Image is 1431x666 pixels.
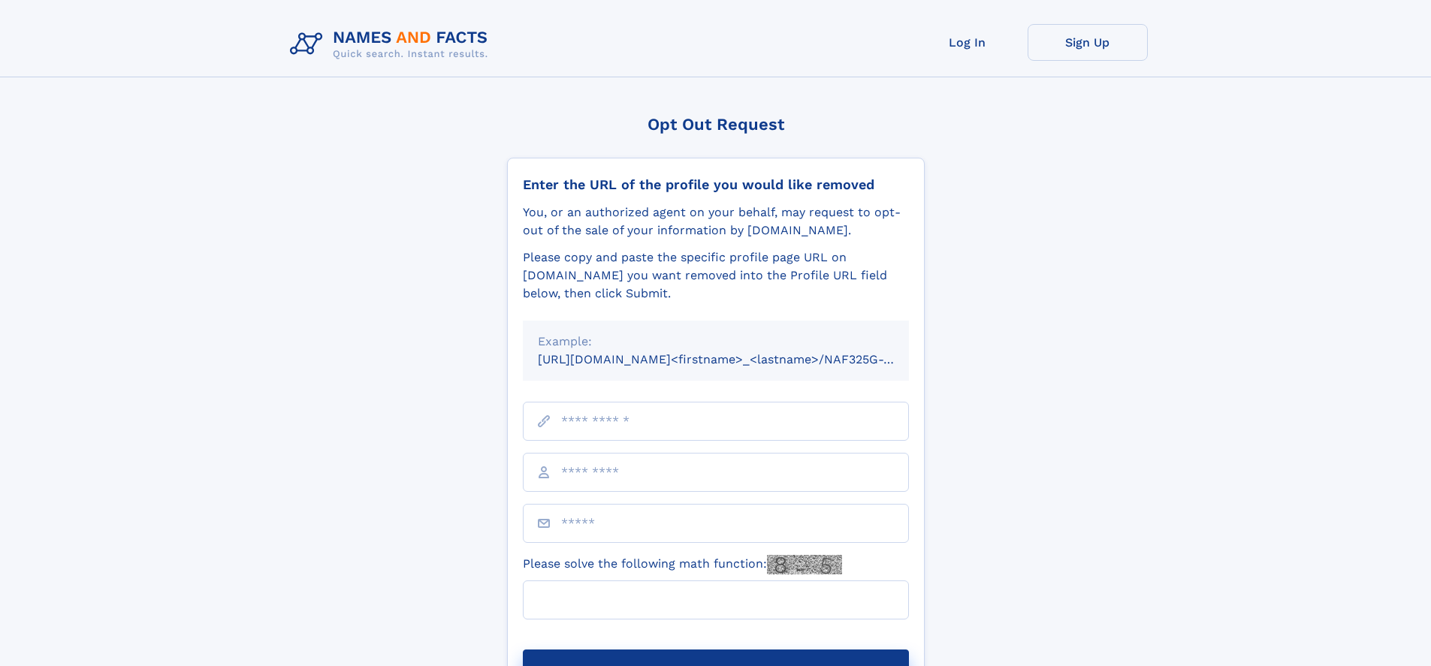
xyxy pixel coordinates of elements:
[523,555,842,574] label: Please solve the following math function:
[523,176,909,193] div: Enter the URL of the profile you would like removed
[284,24,500,65] img: Logo Names and Facts
[507,115,925,134] div: Opt Out Request
[538,333,894,351] div: Example:
[538,352,937,366] small: [URL][DOMAIN_NAME]<firstname>_<lastname>/NAF325G-xxxxxxxx
[523,203,909,240] div: You, or an authorized agent on your behalf, may request to opt-out of the sale of your informatio...
[907,24,1028,61] a: Log In
[523,249,909,303] div: Please copy and paste the specific profile page URL on [DOMAIN_NAME] you want removed into the Pr...
[1028,24,1148,61] a: Sign Up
